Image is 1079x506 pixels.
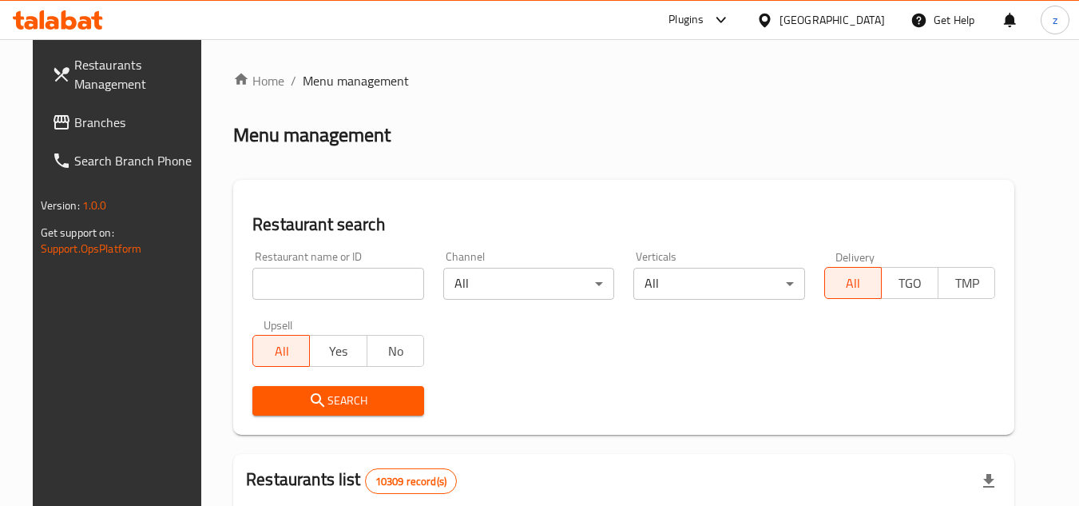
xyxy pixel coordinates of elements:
[233,71,1014,90] nav: breadcrumb
[374,340,418,363] span: No
[233,71,284,90] a: Home
[779,11,885,29] div: [GEOGRAPHIC_DATA]
[831,272,875,295] span: All
[74,151,200,170] span: Search Branch Phone
[233,122,391,148] h2: Menu management
[41,195,80,216] span: Version:
[365,468,457,494] div: Total records count
[824,267,882,299] button: All
[260,340,303,363] span: All
[82,195,107,216] span: 1.0.0
[252,268,424,300] input: Search for restaurant name or ID..
[74,55,200,94] span: Restaurants Management
[668,10,704,30] div: Plugins
[291,71,296,90] li: /
[881,267,938,299] button: TGO
[309,335,367,367] button: Yes
[1053,11,1057,29] span: z
[264,319,293,330] label: Upsell
[246,468,457,494] h2: Restaurants list
[252,335,310,367] button: All
[252,213,995,237] h2: Restaurant search
[366,474,456,489] span: 10309 record(s)
[303,71,409,90] span: Menu management
[39,46,213,103] a: Restaurants Management
[39,103,213,141] a: Branches
[938,267,995,299] button: TMP
[367,335,424,367] button: No
[74,113,200,132] span: Branches
[633,268,805,300] div: All
[945,272,989,295] span: TMP
[265,391,411,411] span: Search
[443,268,615,300] div: All
[835,251,875,262] label: Delivery
[888,272,932,295] span: TGO
[41,238,142,259] a: Support.OpsPlatform
[970,462,1008,500] div: Export file
[316,340,360,363] span: Yes
[252,386,424,416] button: Search
[39,141,213,180] a: Search Branch Phone
[41,222,114,243] span: Get support on:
